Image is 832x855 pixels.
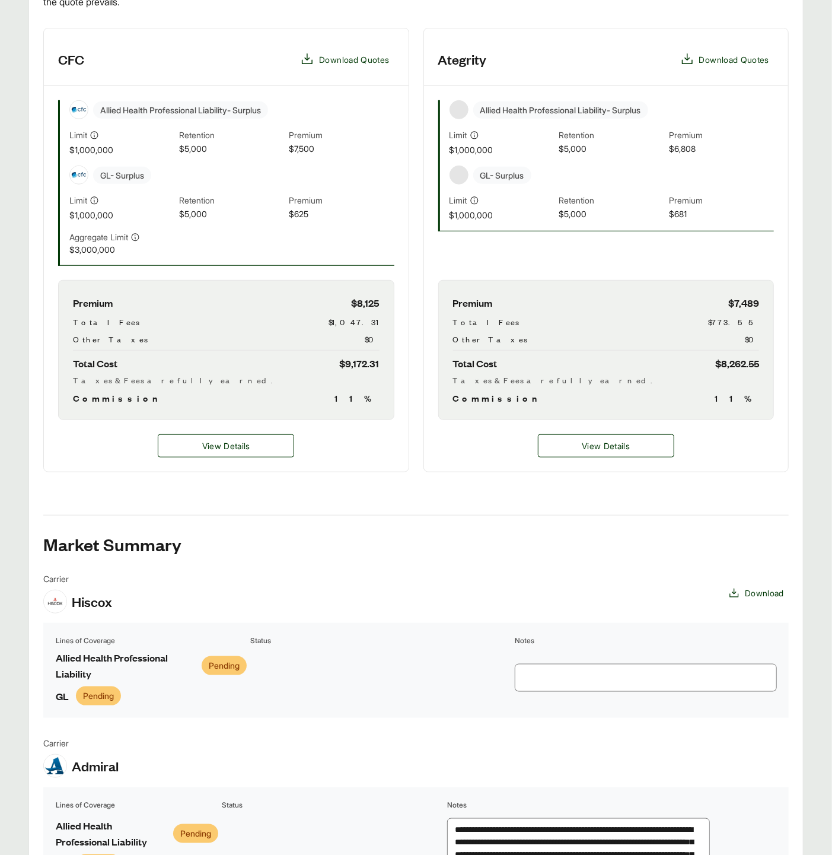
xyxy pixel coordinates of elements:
[340,355,380,371] span: $9,172.31
[73,374,380,386] div: Taxes & Fees are fully earned.
[538,434,674,457] a: Ategrity details
[745,333,759,345] span: $0
[450,144,554,156] span: $1,000,000
[669,142,774,156] span: $6,808
[728,295,759,311] span: $7,489
[56,688,69,704] span: GL
[453,355,498,371] span: Total Cost
[715,391,759,405] span: 11 %
[44,590,66,613] img: Hiscox
[295,47,394,71] button: Download Quotes
[69,231,128,243] span: Aggregate Limit
[93,167,151,184] span: GL - Surplus
[179,142,284,156] span: $5,000
[289,208,394,221] span: $625
[69,194,87,206] span: Limit
[55,635,247,647] th: Lines of Coverage
[450,129,467,141] span: Limit
[289,129,394,142] span: Premium
[69,144,174,156] span: $1,000,000
[352,295,380,311] span: $8,125
[202,440,250,452] span: View Details
[453,374,760,386] div: Taxes & Fees are fully earned.
[158,434,294,457] button: View Details
[582,440,630,452] span: View Details
[72,593,112,611] span: Hiscox
[43,737,119,749] span: Carrier
[250,635,512,647] th: Status
[44,755,66,777] img: Admiral
[289,142,394,156] span: $7,500
[559,142,664,156] span: $5,000
[70,166,88,184] img: CFC
[93,101,268,119] span: Allied Health Professional Liability - Surplus
[453,316,519,328] span: Total Fees
[745,587,784,599] span: Download
[473,101,648,119] span: Allied Health Professional Liability - Surplus
[56,650,195,682] span: Allied Health Professional Liability
[453,295,493,311] span: Premium
[329,316,380,328] span: $1,047.31
[365,333,380,345] span: $0
[179,129,284,142] span: Retention
[70,101,88,119] img: CFC
[319,53,389,66] span: Download Quotes
[72,757,119,775] span: Admiral
[69,243,174,256] span: $3,000,000
[56,818,166,850] span: Allied Health Professional Liability
[669,129,774,142] span: Premium
[158,434,294,457] a: CFC details
[559,129,664,142] span: Retention
[221,799,445,811] th: Status
[723,582,789,604] button: Download
[76,686,121,705] span: Pending
[335,391,380,405] span: 11 %
[58,50,84,68] h3: CFC
[73,316,139,328] span: Total Fees
[669,194,774,208] span: Premium
[559,194,664,208] span: Retention
[453,391,543,405] span: Commission
[43,573,112,585] span: Carrier
[538,434,674,457] button: View Details
[438,50,487,68] h3: Ategrity
[55,799,219,811] th: Lines of Coverage
[715,355,759,371] span: $8,262.55
[559,208,664,221] span: $5,000
[73,333,148,345] span: Other Taxes
[669,208,774,221] span: $681
[69,209,174,221] span: $1,000,000
[179,208,284,221] span: $5,000
[515,635,777,647] th: Notes
[202,656,247,675] span: Pending
[450,194,467,206] span: Limit
[447,799,777,811] th: Notes
[473,167,531,184] span: GL - Surplus
[708,316,759,328] span: $773.55
[289,194,394,208] span: Premium
[73,295,113,311] span: Premium
[675,47,774,71] button: Download Quotes
[73,355,117,371] span: Total Cost
[73,391,163,405] span: Commission
[173,824,218,843] span: Pending
[69,129,87,141] span: Limit
[179,194,284,208] span: Retention
[699,53,769,66] span: Download Quotes
[453,333,528,345] span: Other Taxes
[450,209,554,221] span: $1,000,000
[43,535,789,554] h2: Market Summary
